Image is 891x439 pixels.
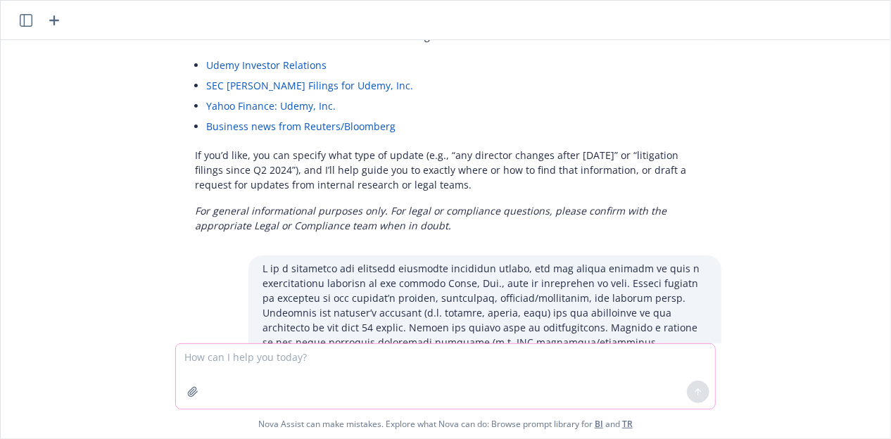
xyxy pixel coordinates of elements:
[195,148,707,192] p: If you’d like, you can specify what type of update (e.g., “any director changes after [DATE]” or ...
[195,204,666,232] em: For general informational purposes only. For legal or compliance questions, please confirm with t...
[206,99,336,113] a: Yahoo Finance: Udemy, Inc.
[595,418,603,430] a: BI
[258,409,633,438] span: Nova Assist can make mistakes. Explore what Nova can do: Browse prompt library for and
[622,418,633,430] a: TR
[206,79,413,92] a: SEC [PERSON_NAME] Filings for Udemy, Inc.
[206,120,396,133] a: Business news from Reuters/Bloomberg
[206,58,327,72] a: Udemy Investor Relations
